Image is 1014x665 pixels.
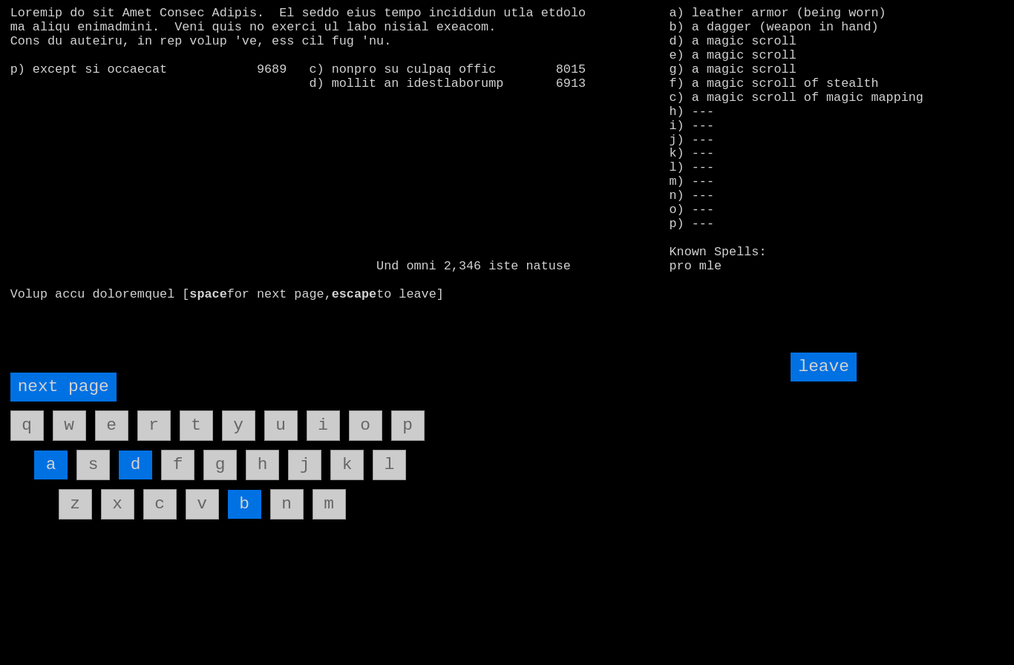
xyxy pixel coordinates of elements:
[10,373,117,402] input: next page
[34,451,68,479] input: a
[189,287,226,301] b: space
[119,451,152,479] input: d
[10,7,650,339] larn: Loremip do sit Amet Consec Adipis. El seddo eius tempo incididun utla etdolo ma aliqu enimadmini....
[670,7,1004,206] stats: a) leather armor (being worn) b) a dagger (weapon in hand) d) a magic scroll e) a magic scroll g)...
[332,287,376,301] b: escape
[228,490,261,519] input: b
[791,353,856,381] input: leave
